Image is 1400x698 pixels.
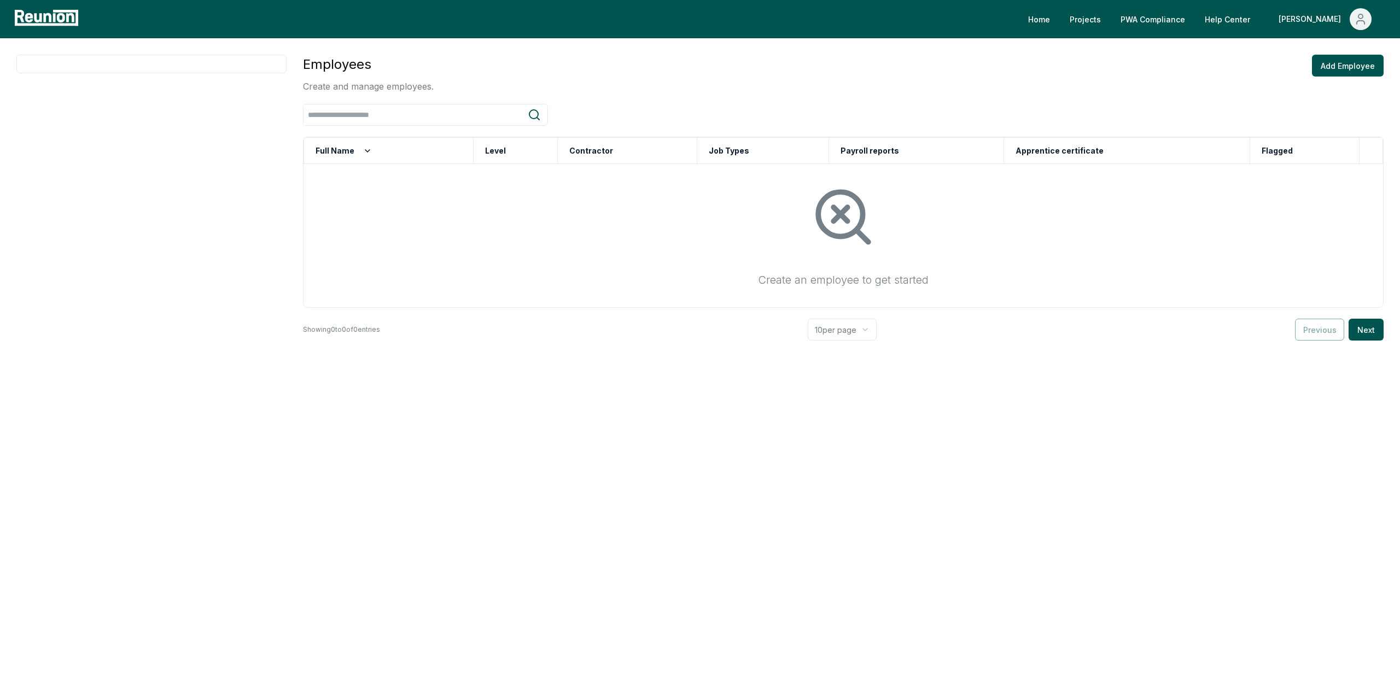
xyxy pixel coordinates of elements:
a: Home [1019,8,1059,30]
button: Payroll reports [838,140,901,162]
a: Help Center [1196,8,1259,30]
button: [PERSON_NAME] [1270,8,1380,30]
button: Job Types [707,140,751,162]
button: Full Name [313,140,374,162]
button: Apprentice certificate [1013,140,1106,162]
button: Add Employee [1312,55,1384,77]
button: Contractor [567,140,615,162]
a: Projects [1061,8,1110,30]
nav: Main [1019,8,1389,30]
p: Create and manage employees. [303,80,434,93]
h3: Employees [303,55,434,74]
div: [PERSON_NAME] [1279,8,1345,30]
button: Level [483,140,508,162]
a: PWA Compliance [1112,8,1194,30]
p: Showing 0 to 0 of 0 entries [303,324,380,335]
button: Next [1349,319,1384,341]
button: Flagged [1259,140,1295,162]
div: Create an employee to get started [712,272,975,288]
